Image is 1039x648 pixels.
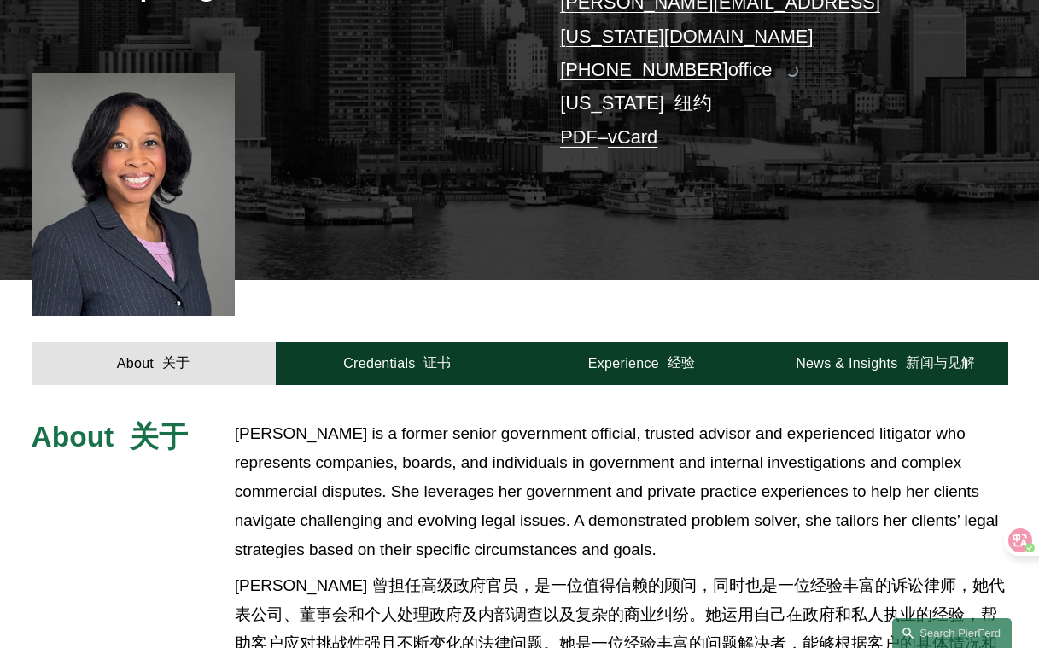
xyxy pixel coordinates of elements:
[906,355,976,370] font: 新闻与见解
[130,421,188,452] font: 关于
[608,126,657,148] a: vCard
[674,92,712,114] font: 纽约
[32,421,188,452] span: About
[668,355,696,370] font: 经验
[560,126,598,148] a: PDF
[32,342,276,384] a: About 关于
[162,355,190,370] font: 关于
[560,59,728,80] a: [PHONE_NUMBER]
[520,342,764,384] a: Experience 经验
[423,355,452,370] font: 证书
[764,342,1008,384] a: News & Insights 新闻与见解
[276,342,520,384] a: Credentials 证书
[892,618,1012,648] a: Search this site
